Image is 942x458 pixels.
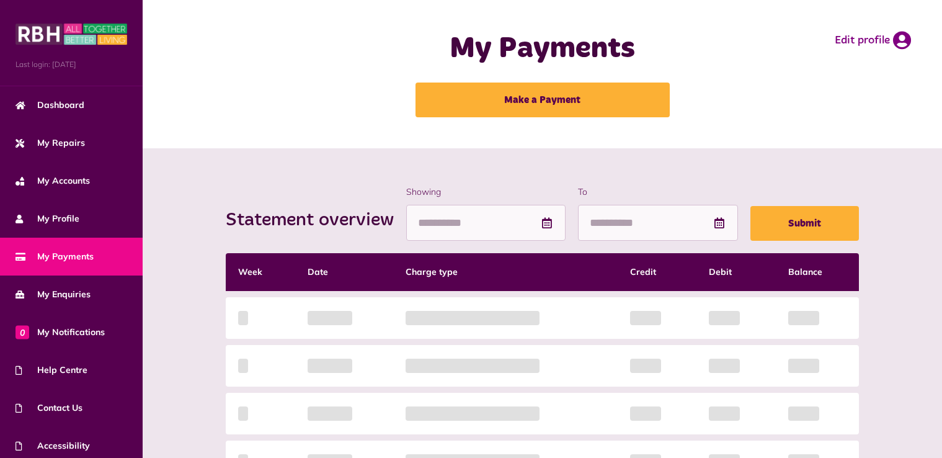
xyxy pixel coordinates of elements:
span: My Payments [16,250,94,263]
span: My Enquiries [16,288,91,301]
span: Last login: [DATE] [16,59,127,70]
span: My Profile [16,212,79,225]
img: MyRBH [16,22,127,47]
span: Dashboard [16,99,84,112]
span: My Accounts [16,174,90,187]
span: Accessibility [16,439,90,452]
h1: My Payments [355,31,730,67]
a: Edit profile [835,31,911,50]
span: 0 [16,325,29,339]
a: Make a Payment [415,83,670,117]
span: My Repairs [16,137,85,150]
span: Help Centre [16,364,87,377]
span: My Notifications [16,326,105,339]
span: Contact Us [16,402,82,415]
